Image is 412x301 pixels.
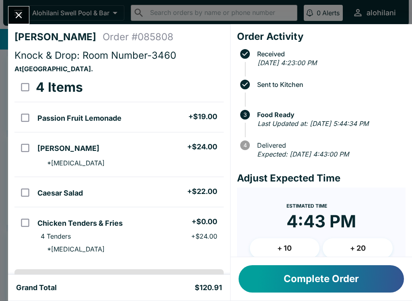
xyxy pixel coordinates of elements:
[37,188,83,198] h5: Caesar Salad
[187,187,217,196] h5: + $22.00
[195,283,222,293] h5: $120.91
[36,79,83,95] h3: 4 Items
[250,238,320,258] button: + 10
[243,142,247,148] text: 4
[257,120,369,128] em: Last Updated at: [DATE] 5:44:34 PM
[16,283,57,293] h5: Grand Total
[257,59,317,67] em: [DATE] 4:23:00 PM
[41,232,71,240] p: 4 Tenders
[14,31,103,43] h4: [PERSON_NAME]
[14,65,93,73] strong: At [GEOGRAPHIC_DATA] .
[37,113,122,123] h5: Passion Fruit Lemonade
[237,172,406,184] h4: Adjust Expected Time
[257,150,349,158] em: Expected: [DATE] 4:43:00 PM
[286,203,327,209] span: Estimated Time
[192,217,217,227] h5: + $0.00
[14,73,224,263] table: orders table
[37,219,123,228] h5: Chicken Tenders & Fries
[253,81,406,88] span: Sent to Kitchen
[253,111,406,118] span: Food Ready
[286,211,356,232] time: 4:43 PM
[243,111,247,118] text: 3
[237,31,406,43] h4: Order Activity
[187,142,217,152] h5: + $24.00
[41,159,105,167] p: * [MEDICAL_DATA]
[253,142,406,149] span: Delivered
[37,144,99,153] h5: [PERSON_NAME]
[239,265,404,293] button: Complete Order
[188,112,217,122] h5: + $19.00
[253,50,406,58] span: Received
[14,49,176,61] span: Knock & Drop: Room Number-3460
[103,31,173,43] h4: Order # 085808
[41,245,105,253] p: * [MEDICAL_DATA]
[191,232,217,240] p: + $24.00
[8,6,29,24] button: Close
[323,238,393,258] button: + 20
